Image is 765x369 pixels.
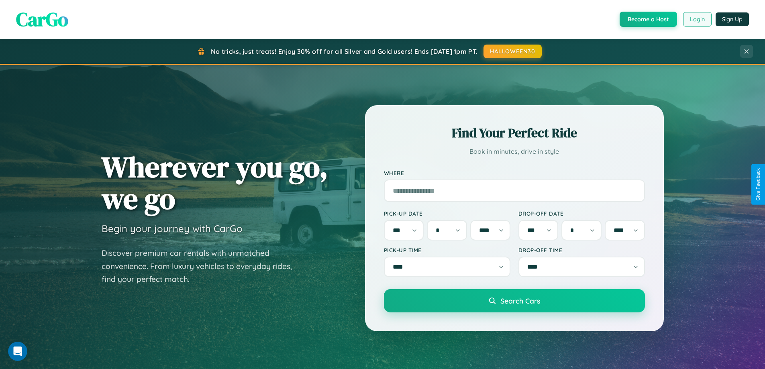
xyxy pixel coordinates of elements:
[384,247,510,253] label: Pick-up Time
[211,47,477,55] span: No tricks, just treats! Enjoy 30% off for all Silver and Gold users! Ends [DATE] 1pm PT.
[384,146,645,157] p: Book in minutes, drive in style
[16,6,68,33] span: CarGo
[384,169,645,176] label: Where
[102,247,302,286] p: Discover premium car rentals with unmatched convenience. From luxury vehicles to everyday rides, ...
[716,12,749,26] button: Sign Up
[102,222,243,234] h3: Begin your journey with CarGo
[384,124,645,142] h2: Find Your Perfect Ride
[483,45,542,58] button: HALLOWEEN30
[620,12,677,27] button: Become a Host
[8,342,27,361] iframe: Intercom live chat
[683,12,712,27] button: Login
[102,151,328,214] h1: Wherever you go, we go
[384,210,510,217] label: Pick-up Date
[384,289,645,312] button: Search Cars
[500,296,540,305] span: Search Cars
[755,168,761,201] div: Give Feedback
[518,210,645,217] label: Drop-off Date
[518,247,645,253] label: Drop-off Time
